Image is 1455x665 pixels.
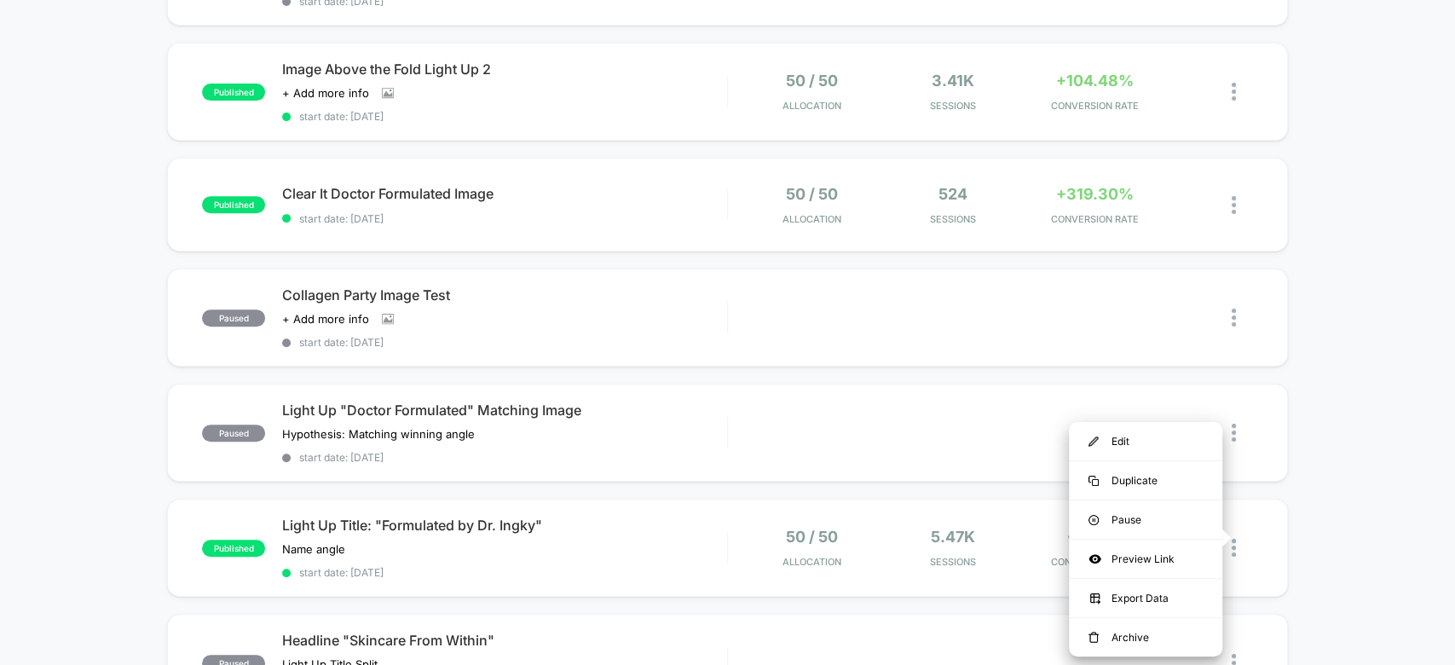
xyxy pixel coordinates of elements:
[1069,461,1222,500] div: Duplicate
[1069,540,1222,578] div: Preview Link
[282,312,369,326] span: + Add more info
[1088,515,1099,525] img: menu
[1232,309,1236,327] img: close
[282,451,726,464] span: start date: [DATE]
[786,185,838,203] span: 50 / 50
[202,84,265,101] span: published
[1232,539,1236,557] img: close
[202,309,265,327] span: paused
[1069,579,1222,617] div: Export Data
[1088,632,1099,644] img: menu
[1069,618,1222,656] div: Archive
[282,336,726,349] span: start date: [DATE]
[202,196,265,213] span: published
[782,556,841,568] span: Allocation
[202,425,265,442] span: paused
[282,61,726,78] span: Image Above the Fold Light Up 2
[1232,196,1236,214] img: close
[282,110,726,123] span: start date: [DATE]
[282,185,726,202] span: Clear It Doctor Formulated Image
[1028,556,1161,568] span: CONVERSION RATE
[782,213,841,225] span: Allocation
[282,286,726,304] span: Collagen Party Image Test
[1028,100,1161,112] span: CONVERSION RATE
[202,540,265,557] span: published
[886,213,1019,225] span: Sessions
[1056,185,1134,203] span: +319.30%
[1088,437,1099,447] img: menu
[886,556,1019,568] span: Sessions
[1069,422,1222,460] div: Edit
[782,100,841,112] span: Allocation
[932,72,974,90] span: 3.41k
[282,517,726,534] span: Light Up Title: "Formulated by Dr. Ingky"
[1056,72,1134,90] span: +104.48%
[938,185,967,203] span: 524
[1232,424,1236,442] img: close
[282,566,726,579] span: start date: [DATE]
[1088,476,1099,486] img: menu
[282,86,369,100] span: + Add more info
[1232,83,1236,101] img: close
[931,528,975,546] span: 5.47k
[282,632,726,649] span: Headline "Skincare From Within"
[282,427,475,441] span: Hypothesis: Matching winning angle
[282,212,726,225] span: start date: [DATE]
[1028,213,1161,225] span: CONVERSION RATE
[282,402,726,419] span: Light Up "Doctor Formulated" Matching Image
[1069,500,1222,539] div: Pause
[786,72,838,90] span: 50 / 50
[282,542,345,556] span: Name angle
[886,100,1019,112] span: Sessions
[786,528,838,546] span: 50 / 50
